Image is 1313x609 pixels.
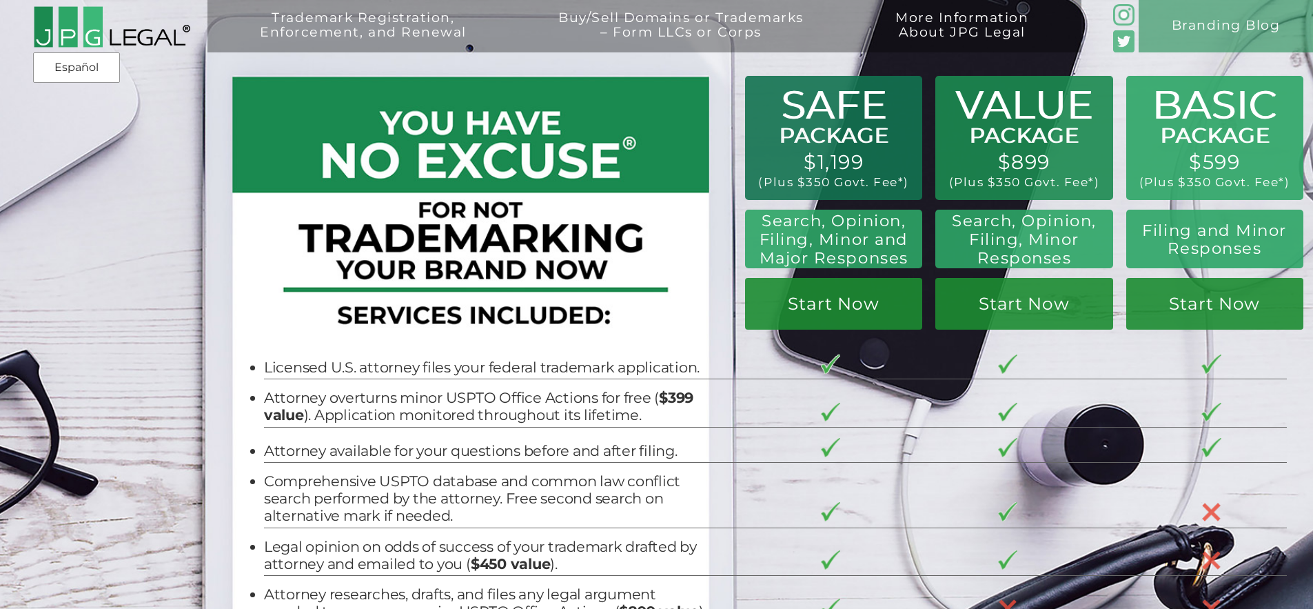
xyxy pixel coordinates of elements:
img: checkmark-border-3.png [998,403,1018,422]
h2: Filing and Minor Responses [1137,221,1293,258]
a: Trademark Registration,Enforcement, and Renewal [221,11,506,63]
img: checkmark-border-3.png [998,550,1018,570]
img: checkmark-border-3.png [1201,438,1221,457]
img: checkmark-border-3.png [821,355,841,374]
img: checkmark-border-3.png [821,438,841,457]
a: Buy/Sell Domains or Trademarks– Form LLCs or Corps [519,11,843,63]
img: Twitter_Social_Icon_Rounded_Square_Color-mid-green3-90.png [1113,30,1135,52]
li: Attorney overturns minor USPTO Office Actions for free ( ). Application monitored throughout its ... [264,390,706,424]
img: 2016-logo-black-letters-3-r.png [33,6,191,48]
img: checkmark-border-3.png [821,550,841,570]
li: Attorney available for your questions before and after filing. [264,443,706,460]
img: checkmark-border-3.png [1201,403,1221,422]
img: checkmark-border-3.png [821,502,841,521]
li: Comprehensive USPTO database and common law conflict search performed by the attorney. Free secon... [264,473,706,524]
img: checkmark-border-3.png [1201,355,1221,374]
li: Licensed U.S. attorney files your federal trademark application. [264,359,706,377]
li: Legal opinion on odds of success of your trademark drafted by attorney and emailed to you ( ). [264,539,706,573]
b: $399 value [264,389,693,423]
a: More InformationAbout JPG Legal [856,11,1068,63]
img: checkmark-border-3.png [998,355,1018,374]
img: X-30-3.png [1201,550,1221,570]
img: glyph-logo_May2016-green3-90.png [1113,4,1135,26]
a: Español [37,55,116,80]
b: $450 value [471,555,551,572]
img: checkmark-border-3.png [998,502,1018,521]
img: checkmark-border-3.png [821,403,841,422]
img: checkmark-border-3.png [998,438,1018,457]
h2: Search, Opinion, Filing, Minor and Major Responses [753,212,915,267]
h2: Search, Opinion, Filing, Minor Responses [946,212,1103,267]
a: Start Now [935,278,1112,330]
a: Start Now [1126,278,1303,330]
img: X-30-3.png [1201,502,1221,522]
a: Start Now [745,278,922,330]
